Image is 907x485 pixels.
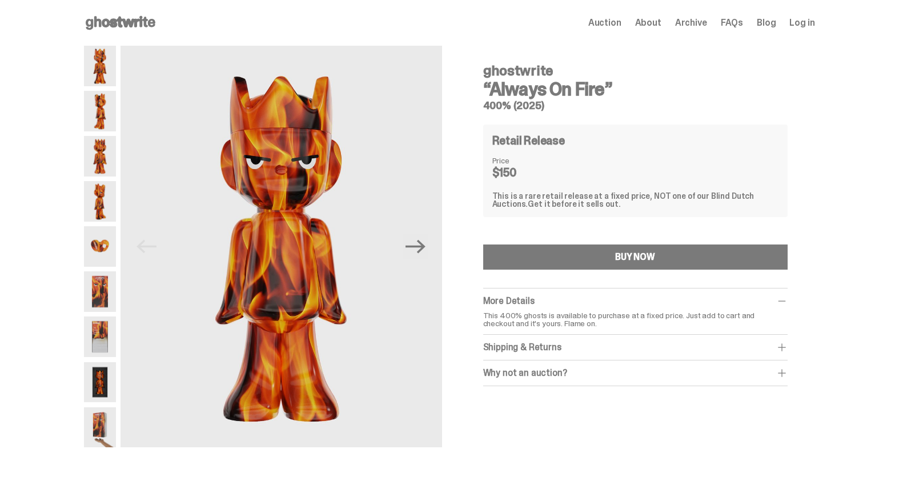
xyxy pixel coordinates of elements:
[483,101,788,111] h5: 400% (2025)
[675,18,707,27] a: Archive
[121,46,442,447] img: Always-On-Fire---Website-Archive.2484X.png
[635,18,661,27] a: About
[84,226,116,267] img: Always-On-Fire---Website-Archive.2490X.png
[84,46,116,86] img: Always-On-Fire---Website-Archive.2484X.png
[84,181,116,222] img: Always-On-Fire---Website-Archive.2489X.png
[84,136,116,177] img: Always-On-Fire---Website-Archive.2487X.png
[492,135,565,146] h4: Retail Release
[483,80,788,98] h3: “Always On Fire”
[483,342,788,353] div: Shipping & Returns
[789,18,814,27] a: Log in
[588,18,621,27] a: Auction
[492,192,778,208] div: This is a rare retail release at a fixed price, NOT one of our Blind Dutch Auctions.
[528,199,620,209] span: Get it before it sells out.
[492,167,549,178] dd: $150
[483,311,788,327] p: This 400% ghosts is available to purchase at a fixed price. Just add to cart and checkout and it'...
[483,367,788,379] div: Why not an auction?
[483,64,788,78] h4: ghostwrite
[84,271,116,312] img: Always-On-Fire---Website-Archive.2491X.png
[84,362,116,403] img: Always-On-Fire---Website-Archive.2497X.png
[483,244,788,270] button: BUY NOW
[615,252,655,262] div: BUY NOW
[492,157,549,165] dt: Price
[84,407,116,448] img: Always-On-Fire---Website-Archive.2522XX.png
[721,18,743,27] a: FAQs
[483,295,535,307] span: More Details
[84,91,116,131] img: Always-On-Fire---Website-Archive.2485X.png
[757,18,776,27] a: Blog
[84,316,116,357] img: Always-On-Fire---Website-Archive.2494X.png
[403,234,428,259] button: Next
